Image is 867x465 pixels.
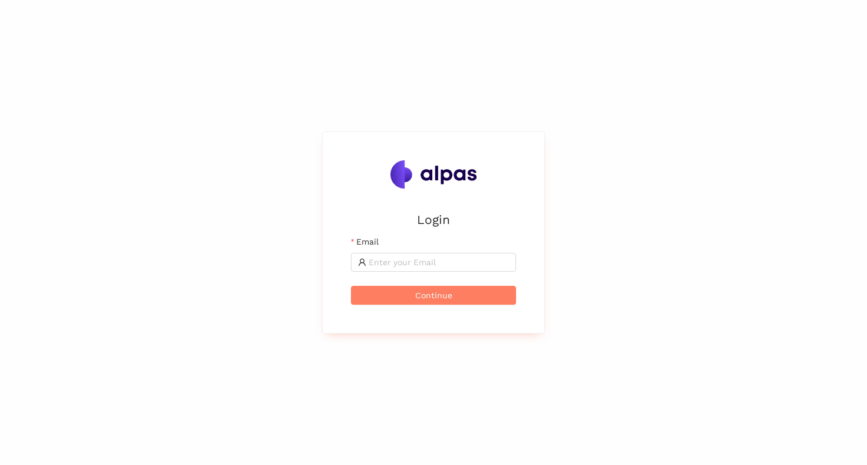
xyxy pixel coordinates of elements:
input: Email [369,256,509,269]
img: Alpas.ai Logo [390,160,477,189]
span: Continue [415,289,452,302]
button: Continue [351,286,516,305]
span: user [358,258,366,266]
label: Email [351,235,379,248]
h2: Login [351,210,516,229]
